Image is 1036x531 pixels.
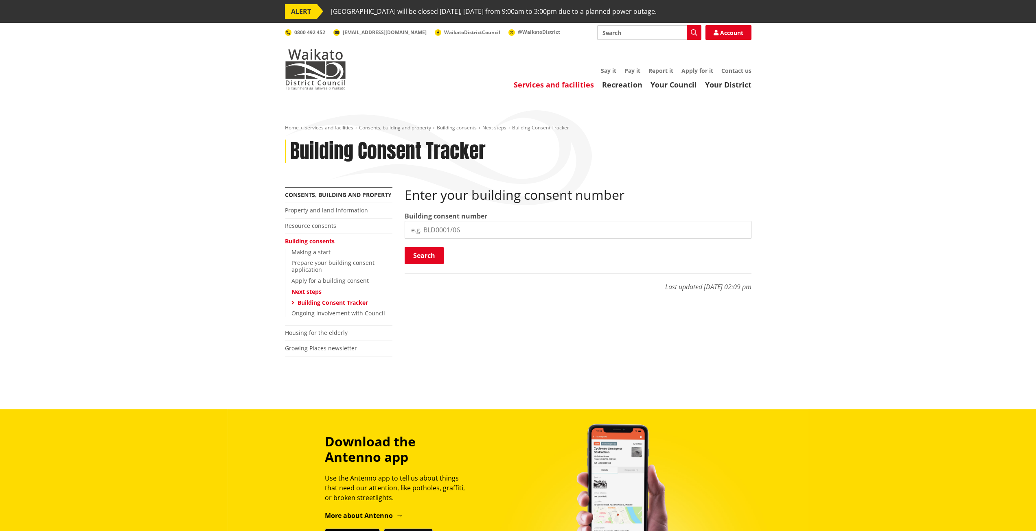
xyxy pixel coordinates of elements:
[624,67,640,74] a: Pay it
[291,248,331,256] a: Making a start
[298,299,368,306] a: Building Consent Tracker
[359,124,431,131] a: Consents, building and property
[518,28,560,35] span: @WaikatoDistrict
[405,211,487,221] label: Building consent number
[290,140,486,163] h1: Building Consent Tracker
[651,80,697,90] a: Your Council
[405,247,444,264] button: Search
[294,29,325,36] span: 0800 492 452
[405,273,751,292] p: Last updated [DATE] 02:09 pm
[325,511,403,520] a: More about Antenno
[601,67,616,74] a: Say it
[285,125,751,131] nav: breadcrumb
[343,29,427,36] span: [EMAIL_ADDRESS][DOMAIN_NAME]
[648,67,673,74] a: Report it
[285,49,346,90] img: Waikato District Council - Te Kaunihera aa Takiwaa o Waikato
[285,237,335,245] a: Building consents
[512,124,569,131] span: Building Consent Tracker
[325,434,472,465] h3: Download the Antenno app
[435,29,500,36] a: WaikatoDistrictCouncil
[602,80,642,90] a: Recreation
[325,473,472,503] p: Use the Antenno app to tell us about things that need our attention, like potholes, graffiti, or ...
[285,222,336,229] a: Resource consents
[437,124,477,131] a: Building consents
[291,288,322,295] a: Next steps
[285,124,299,131] a: Home
[291,309,385,317] a: Ongoing involvement with Council
[285,344,357,352] a: Growing Places newsletter
[331,4,657,19] span: [GEOGRAPHIC_DATA] will be closed [DATE], [DATE] from 9:00am to 3:00pm due to a planned power outage.
[405,187,751,203] h2: Enter your building consent number
[508,28,560,35] a: @WaikatoDistrict
[705,25,751,40] a: Account
[444,29,500,36] span: WaikatoDistrictCouncil
[285,4,317,19] span: ALERT
[333,29,427,36] a: [EMAIL_ADDRESS][DOMAIN_NAME]
[705,80,751,90] a: Your District
[304,124,353,131] a: Services and facilities
[482,124,506,131] a: Next steps
[597,25,701,40] input: Search input
[291,259,375,273] a: Prepare your building consent application
[291,277,369,284] a: Apply for a building consent
[721,67,751,74] a: Contact us
[285,191,392,199] a: Consents, building and property
[405,221,751,239] input: e.g. BLD0001/06
[285,329,348,337] a: Housing for the elderly
[285,206,368,214] a: Property and land information
[285,29,325,36] a: 0800 492 452
[681,67,713,74] a: Apply for it
[514,80,594,90] a: Services and facilities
